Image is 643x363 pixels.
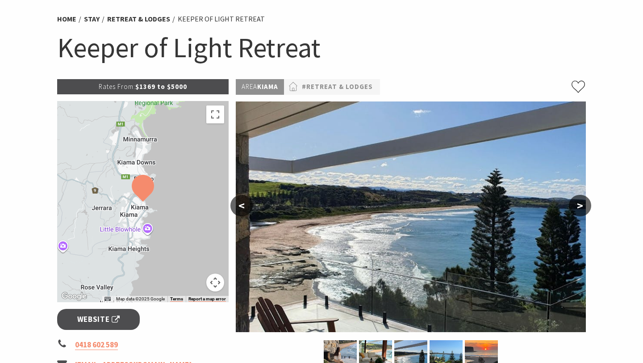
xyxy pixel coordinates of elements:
button: > [569,195,591,216]
p: $1369 to $5000 [57,79,229,94]
button: Toggle fullscreen view [206,106,224,123]
button: Keyboard shortcuts [104,296,111,302]
a: 0418 602 589 [75,340,118,350]
span: Map data ©2025 Google [116,296,165,301]
p: Kiama [236,79,284,95]
a: Open this area in Google Maps (opens a new window) [59,291,89,302]
a: #Retreat & Lodges [302,81,373,93]
li: Keeper of Light Retreat [178,13,265,25]
a: Report a map error [188,296,226,302]
button: Map camera controls [206,274,224,291]
h1: Keeper of Light Retreat [57,30,586,66]
a: Website [57,309,140,330]
span: Website [77,313,120,325]
a: Retreat & Lodges [107,14,170,24]
a: Home [57,14,76,24]
a: Terms (opens in new tab) [170,296,183,302]
img: Google [59,291,89,302]
span: Rates From: [99,82,135,91]
img: Keeper of Light Retreat photo from the balcony overlooking Bombo Beach [236,101,586,332]
span: Area [242,82,257,91]
button: < [230,195,253,216]
a: Stay [84,14,100,24]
